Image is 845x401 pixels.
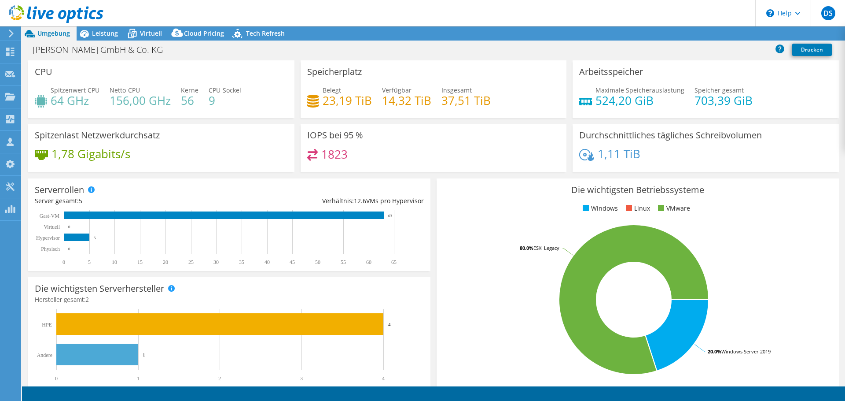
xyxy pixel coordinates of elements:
[580,204,618,213] li: Windows
[579,130,762,140] h3: Durchschnittliches tägliches Schreibvolumen
[68,225,70,229] text: 0
[341,259,346,265] text: 55
[36,235,60,241] text: Hypervisor
[110,86,140,94] span: Netto-CPU
[315,259,320,265] text: 50
[300,375,303,382] text: 3
[391,259,397,265] text: 65
[792,44,832,56] a: Drucken
[239,259,244,265] text: 35
[68,247,70,251] text: 0
[382,375,385,382] text: 4
[209,96,241,105] h4: 9
[354,197,366,205] span: 12.6
[766,9,774,17] svg: \n
[88,259,91,265] text: 5
[520,245,533,251] tspan: 80.0%
[366,259,371,265] text: 60
[382,96,431,105] h4: 14,32 TiB
[321,149,348,159] h4: 1823
[112,259,117,265] text: 10
[41,246,60,252] text: Physisch
[110,96,171,105] h4: 156,00 GHz
[35,67,52,77] h3: CPU
[35,284,164,293] h3: Die wichtigsten Serverhersteller
[388,214,393,218] text: 63
[388,322,391,327] text: 4
[40,213,60,219] text: Gast-VM
[708,348,721,355] tspan: 20.0%
[443,185,832,195] h3: Die wichtigsten Betriebssysteme
[163,259,168,265] text: 20
[188,259,194,265] text: 25
[218,375,221,382] text: 2
[209,86,241,94] span: CPU-Sockel
[307,130,363,140] h3: IOPS bei 95 %
[51,149,130,159] h4: 1,78 Gigabits/s
[598,149,640,159] h4: 1,11 TiB
[213,259,219,265] text: 30
[55,375,58,382] text: 0
[307,67,362,77] h3: Speicherplatz
[137,375,140,382] text: 1
[595,86,684,94] span: Maximale Speicherauslastung
[143,352,145,357] text: 1
[51,96,99,105] h4: 64 GHz
[441,86,472,94] span: Insgesamt
[79,197,82,205] span: 5
[94,236,96,240] text: 5
[694,86,744,94] span: Speicher gesamt
[35,130,160,140] h3: Spitzenlast Netzwerkdurchsatz
[579,67,643,77] h3: Arbeitsspeicher
[323,96,372,105] h4: 23,19 TiB
[181,96,198,105] h4: 56
[533,245,559,251] tspan: ESXi Legacy
[441,96,491,105] h4: 37,51 TiB
[137,259,143,265] text: 15
[821,6,835,20] span: DS
[29,45,176,55] h1: [PERSON_NAME] GmbH & Co. KG
[35,295,424,304] h4: Hersteller gesamt:
[184,29,224,37] span: Cloud Pricing
[246,29,285,37] span: Tech Refresh
[44,224,60,230] text: Virtuell
[92,29,118,37] span: Leistung
[42,322,52,328] text: HPE
[694,96,753,105] h4: 703,39 GiB
[323,86,341,94] span: Belegt
[51,86,99,94] span: Spitzenwert CPU
[140,29,162,37] span: Virtuell
[37,29,70,37] span: Umgebung
[721,348,771,355] tspan: Windows Server 2019
[62,259,65,265] text: 0
[35,196,229,206] div: Server gesamt:
[85,295,89,304] span: 2
[229,196,424,206] div: Verhältnis: VMs pro Hypervisor
[624,204,650,213] li: Linux
[595,96,684,105] h4: 524,20 GiB
[35,185,84,195] h3: Serverrollen
[265,259,270,265] text: 40
[37,352,52,358] text: Andere
[181,86,198,94] span: Kerne
[382,86,411,94] span: Verfügbar
[656,204,690,213] li: VMware
[290,259,295,265] text: 45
